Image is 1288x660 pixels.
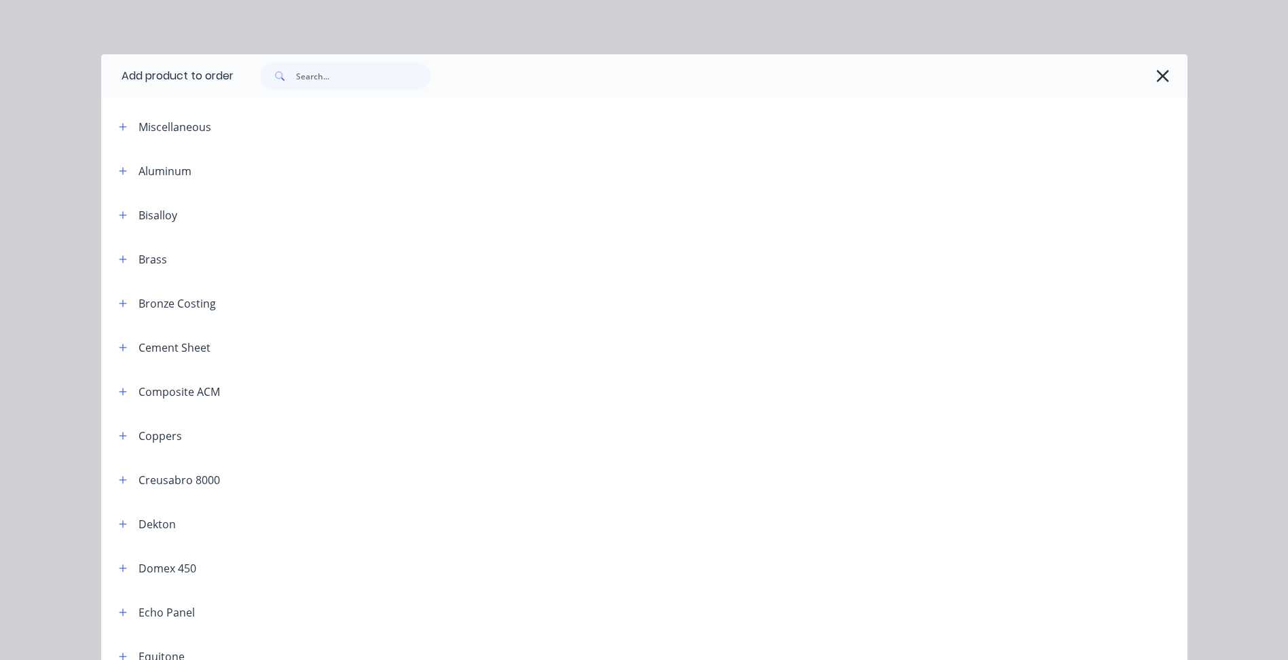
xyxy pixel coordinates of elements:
[139,295,216,312] div: Bronze Costing
[139,119,211,135] div: Miscellaneous
[139,516,176,532] div: Dekton
[139,384,220,400] div: Composite ACM
[101,54,234,98] div: Add product to order
[139,560,196,576] div: Domex 450
[139,428,182,444] div: Coppers
[139,340,210,356] div: Cement Sheet
[139,207,177,223] div: Bisalloy
[139,163,191,179] div: Aluminum
[139,251,167,268] div: Brass
[139,472,220,488] div: Creusabro 8000
[139,604,195,621] div: Echo Panel
[296,62,430,90] input: Search...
